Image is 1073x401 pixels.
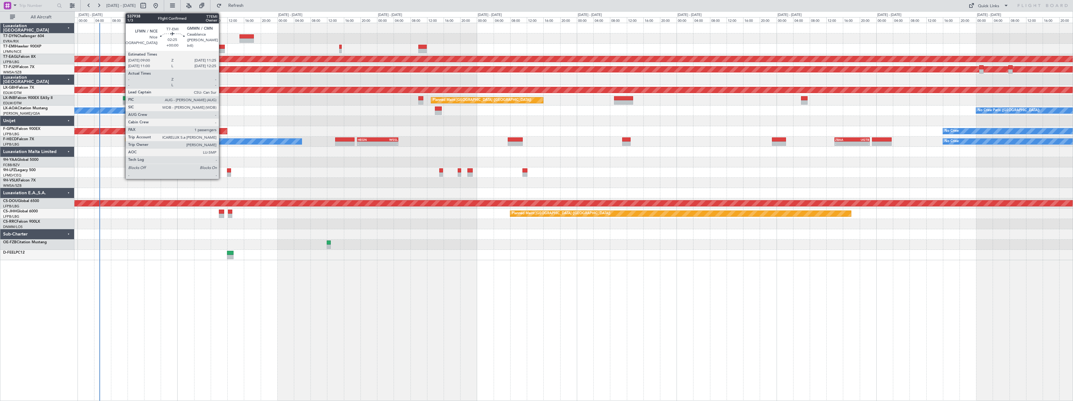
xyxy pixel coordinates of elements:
[227,17,244,23] div: 12:00
[3,70,22,75] a: WMSA/SZB
[643,17,660,23] div: 16:00
[3,96,15,100] span: LX-INB
[478,12,502,18] div: [DATE] - [DATE]
[3,210,17,213] span: CS-JHH
[677,17,693,23] div: 00:00
[3,137,17,141] span: F-HECD
[3,220,40,224] a: CS-RRCFalcon 900LX
[7,12,68,22] button: All Aircraft
[3,60,19,64] a: LFPB/LBG
[909,17,926,23] div: 08:00
[427,17,444,23] div: 12:00
[411,17,427,23] div: 08:00
[512,209,610,218] div: Planned Maint [GEOGRAPHIC_DATA] ([GEOGRAPHIC_DATA])
[214,1,251,11] button: Refresh
[3,127,17,131] span: F-GPNJ
[743,17,760,23] div: 16:00
[826,17,843,23] div: 12:00
[593,17,610,23] div: 04:00
[3,168,16,172] span: 9H-LPZ
[3,214,19,219] a: LFPB/LBG
[3,34,44,38] a: T7-DYNChallenger 604
[978,3,999,9] div: Quick Links
[3,96,53,100] a: LX-INBFalcon 900EX EASy II
[211,17,227,23] div: 08:00
[19,1,55,10] input: Trip Number
[378,12,402,18] div: [DATE] - [DATE]
[876,17,893,23] div: 00:00
[433,96,531,105] div: Planned Maint [GEOGRAPHIC_DATA] ([GEOGRAPHIC_DATA])
[344,17,360,23] div: 16:00
[3,220,17,224] span: CS-RRC
[3,183,22,188] a: WMSA/SZB
[777,17,793,23] div: 00:00
[3,168,36,172] a: 9H-LPZLegacy 500
[3,240,47,244] a: OE-FZBCitation Mustang
[627,17,643,23] div: 12:00
[261,17,277,23] div: 20:00
[3,65,34,69] a: T7-PJ29Falcon 7X
[3,49,22,54] a: LFMN/NCE
[156,96,216,105] div: Planned Maint [GEOGRAPHIC_DATA]
[3,251,25,255] a: D-FEELPC12
[678,12,702,18] div: [DATE] - [DATE]
[244,17,260,23] div: 16:00
[494,17,510,23] div: 04:00
[161,17,177,23] div: 20:00
[78,17,94,23] div: 00:00
[793,17,810,23] div: 04:00
[978,106,1040,115] div: No Crew Paris ([GEOGRAPHIC_DATA])
[3,101,22,106] a: EDLW/DTM
[3,225,23,229] a: DNMM/LOS
[660,17,677,23] div: 20:00
[852,138,869,141] div: UGTB
[543,17,560,23] div: 16:00
[278,12,302,18] div: [DATE] - [DATE]
[810,17,826,23] div: 08:00
[327,17,344,23] div: 12:00
[358,138,378,141] div: HEGN
[727,17,743,23] div: 12:00
[377,17,394,23] div: 00:00
[3,91,22,95] a: EDLW/DTM
[128,17,144,23] div: 12:00
[477,17,493,23] div: 00:00
[3,199,39,203] a: CS-DOUGlobal 6500
[194,17,211,23] div: 04:00
[444,17,460,23] div: 16:00
[926,17,943,23] div: 12:00
[578,12,602,18] div: [DATE] - [DATE]
[277,17,294,23] div: 00:00
[178,12,202,18] div: [DATE] - [DATE]
[860,17,876,23] div: 20:00
[3,158,17,162] span: 9H-YAA
[294,17,310,23] div: 04:00
[945,126,959,136] div: No Crew
[945,137,959,146] div: No Crew
[835,142,852,146] div: -
[358,142,378,146] div: -
[977,12,1001,18] div: [DATE] - [DATE]
[3,86,34,90] a: LX-GBHFalcon 7X
[3,55,18,59] span: T7-EAGL
[1043,17,1059,23] div: 16:00
[94,17,111,23] div: 04:00
[3,45,15,48] span: T7-EMI
[510,17,527,23] div: 08:00
[993,17,1009,23] div: 04:00
[877,12,901,18] div: [DATE] - [DATE]
[16,15,66,19] span: All Aircraft
[3,173,21,178] a: LFMD/CEQ
[778,12,802,18] div: [DATE] - [DATE]
[3,199,18,203] span: CS-DOU
[144,17,161,23] div: 16:00
[394,17,410,23] div: 04:00
[177,17,194,23] div: 00:00
[843,17,859,23] div: 16:00
[760,17,776,23] div: 20:00
[3,137,34,141] a: F-HECDFalcon 7X
[106,3,136,8] span: [DATE] - [DATE]
[852,142,869,146] div: -
[893,17,909,23] div: 04:00
[310,17,327,23] div: 08:00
